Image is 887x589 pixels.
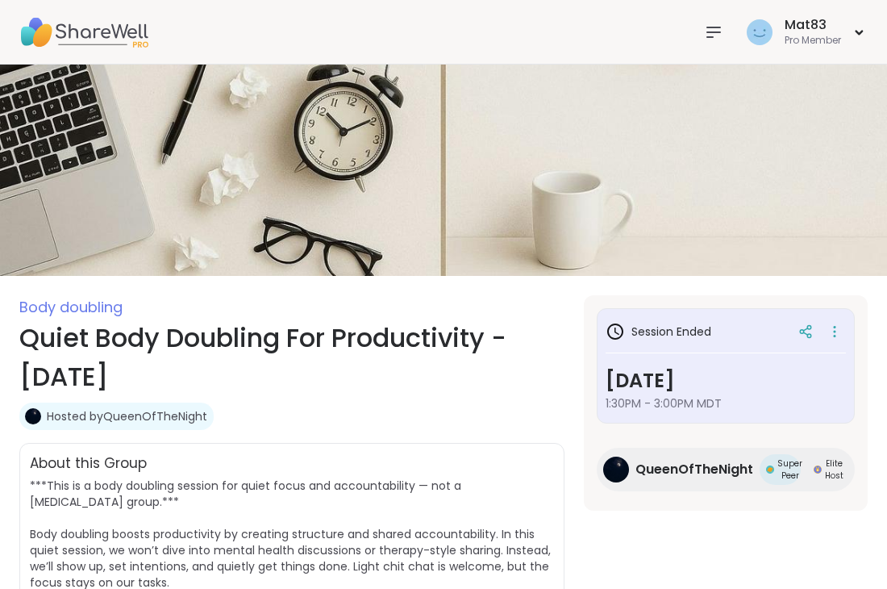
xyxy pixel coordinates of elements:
[606,322,711,341] h3: Session Ended
[777,457,802,482] span: Super Peer
[785,34,841,48] div: Pro Member
[19,4,148,61] img: ShareWell Nav Logo
[25,408,41,424] img: QueenOfTheNight
[603,457,629,482] img: QueenOfTheNight
[606,395,846,411] span: 1:30PM - 3:00PM MDT
[606,366,846,395] h3: [DATE]
[635,460,753,479] span: QueenOfTheNight
[747,19,772,45] img: Mat83
[825,457,843,482] span: Elite Host
[814,466,822,474] img: Elite Host
[785,16,841,34] div: Mat83
[766,466,774,474] img: Super Peer
[597,448,855,491] a: QueenOfTheNightQueenOfTheNightSuper PeerSuper PeerElite HostElite Host
[19,297,123,317] span: Body doubling
[47,408,207,424] a: Hosted byQueenOfTheNight
[19,319,564,396] h1: Quiet Body Doubling For Productivity - [DATE]
[30,453,147,474] h2: About this Group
